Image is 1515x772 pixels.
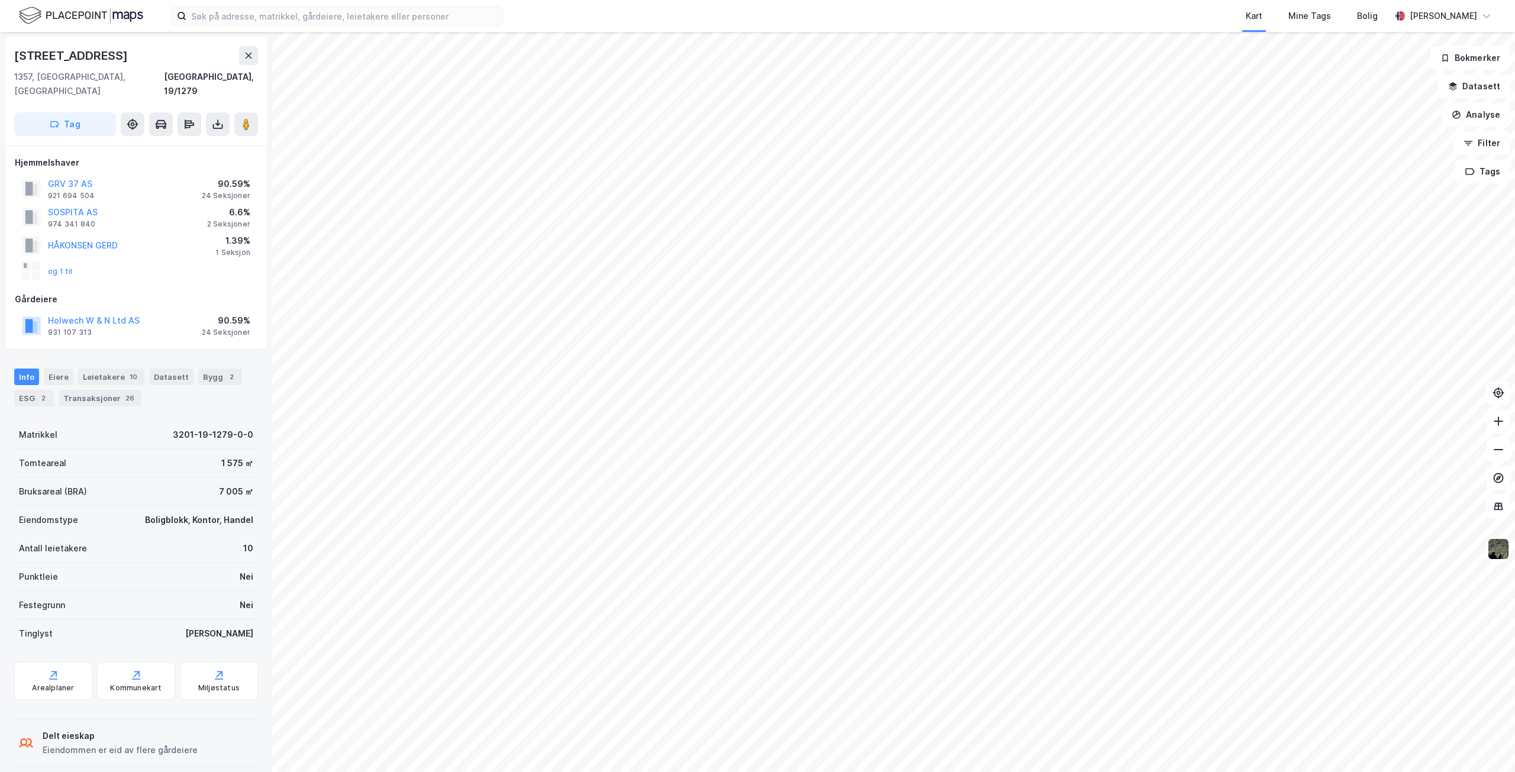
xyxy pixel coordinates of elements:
iframe: Chat Widget [1456,715,1515,772]
div: 24 Seksjoner [202,328,250,337]
div: Hjemmelshaver [15,156,257,170]
div: Eiendommen er eid av flere gårdeiere [43,743,198,757]
div: Bolig [1357,9,1378,23]
input: Søk på adresse, matrikkel, gårdeiere, leietakere eller personer [186,7,502,25]
div: Antall leietakere [19,541,87,555]
button: Analyse [1442,103,1510,127]
button: Tags [1455,160,1510,183]
div: 921 694 504 [48,191,95,201]
div: 24 Seksjoner [202,191,250,201]
div: 90.59% [202,177,250,191]
div: Nei [240,570,253,584]
div: 2 Seksjoner [207,219,250,229]
div: Transaksjoner [59,390,141,406]
div: ESG [14,390,54,406]
button: Tag [14,112,116,136]
div: 974 341 840 [48,219,95,229]
div: Eiendomstype [19,513,78,527]
button: Filter [1453,131,1510,155]
div: Kart [1246,9,1262,23]
div: 10 [243,541,253,555]
div: 10 [127,371,140,383]
div: 26 [123,392,137,404]
button: Bokmerker [1430,46,1510,70]
div: [PERSON_NAME] [185,626,253,641]
div: 2 [225,371,237,383]
div: Datasett [149,369,194,385]
div: Festegrunn [19,598,65,612]
div: Delt eieskap [43,729,198,743]
div: 3201-19-1279-0-0 [173,428,253,442]
div: 1357, [GEOGRAPHIC_DATA], [GEOGRAPHIC_DATA] [14,70,164,98]
div: Arealplaner [32,683,74,693]
div: Gårdeiere [15,292,257,306]
div: Kommunekart [110,683,162,693]
div: Miljøstatus [198,683,240,693]
div: Eiere [44,369,73,385]
div: 7 005 ㎡ [219,484,253,499]
img: 9k= [1487,538,1510,560]
div: 931 107 313 [48,328,92,337]
div: Matrikkel [19,428,57,442]
div: Kontrollprogram for chat [1456,715,1515,772]
div: Nei [240,598,253,612]
button: Datasett [1438,75,1510,98]
div: 90.59% [202,314,250,328]
div: Boligblokk, Kontor, Handel [145,513,253,527]
div: 1 Seksjon [215,248,250,257]
div: Leietakere [78,369,144,385]
div: Info [14,369,39,385]
div: [STREET_ADDRESS] [14,46,130,65]
div: 1 575 ㎡ [221,456,253,470]
div: Tomteareal [19,456,66,470]
div: Bygg [198,369,242,385]
div: 1.39% [215,234,250,248]
div: Punktleie [19,570,58,584]
div: Bruksareal (BRA) [19,484,87,499]
div: Mine Tags [1288,9,1331,23]
div: Tinglyst [19,626,53,641]
div: 2 [37,392,49,404]
div: [PERSON_NAME] [1410,9,1477,23]
img: logo.f888ab2527a4732fd821a326f86c7f29.svg [19,5,143,26]
div: 6.6% [207,205,250,219]
div: [GEOGRAPHIC_DATA], 19/1279 [164,70,258,98]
